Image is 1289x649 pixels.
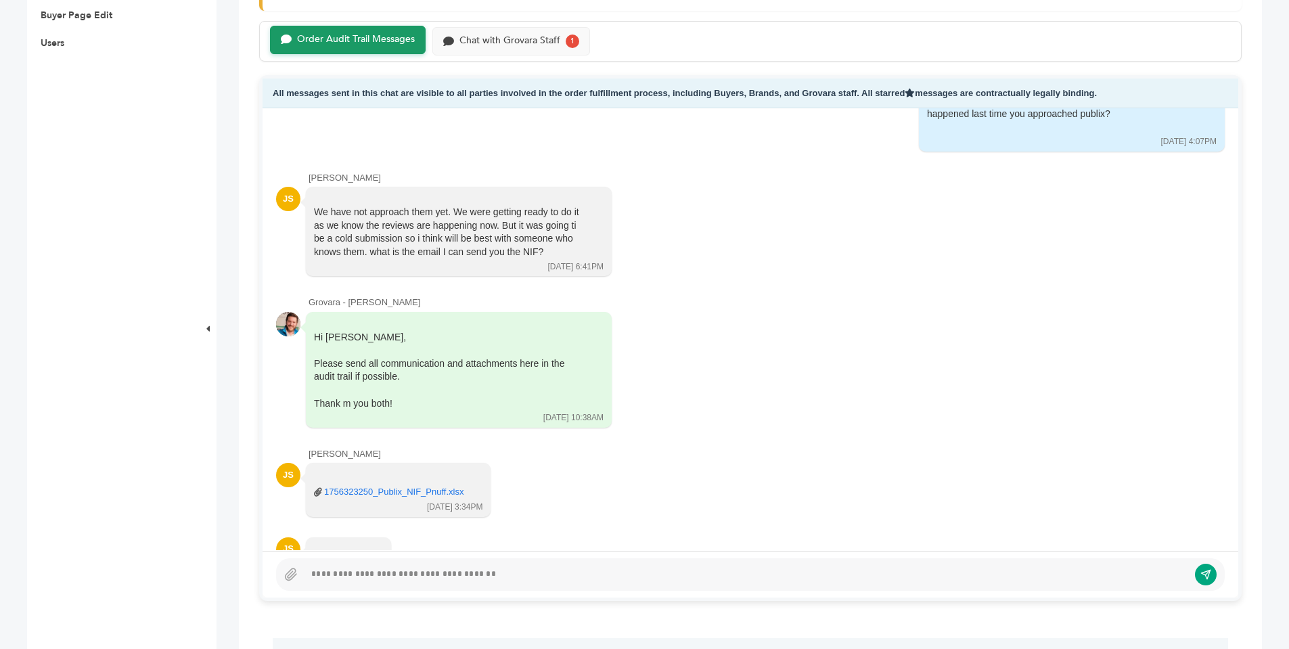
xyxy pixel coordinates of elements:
[41,37,64,49] a: Users
[276,463,300,487] div: JS
[324,486,463,498] a: 1756323250_Publix_NIF_Pnuff.xlsx
[427,501,482,513] div: [DATE] 3:34PM
[297,34,415,45] div: Order Audit Trail Messages
[314,331,585,411] div: Hi [PERSON_NAME],
[548,261,604,273] div: [DATE] 6:41PM
[276,537,300,562] div: JS
[309,296,1225,309] div: Grovara - [PERSON_NAME]
[566,35,579,48] div: 1
[309,172,1225,184] div: [PERSON_NAME]
[314,206,585,259] div: We have not approach them yet. We were getting ready to do it as we know the reviews are happenin...
[314,397,585,411] div: Thank m you both!
[1161,136,1217,148] div: [DATE] 4:07PM
[276,187,300,211] div: JS
[314,357,585,384] div: Please send all communication and attachments here in the audit trail if possible.
[543,412,604,424] div: [DATE] 10:38AM
[459,35,560,47] div: Chat with Grovara Staff
[309,448,1225,460] div: [PERSON_NAME]
[263,79,1238,109] div: All messages sent in this chat are visible to all parties involved in the order fulfillment proce...
[41,9,112,22] a: Buyer Page Edit
[927,94,1198,134] div: Please send that with sample, may save some time? What happened last time you approached publix?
